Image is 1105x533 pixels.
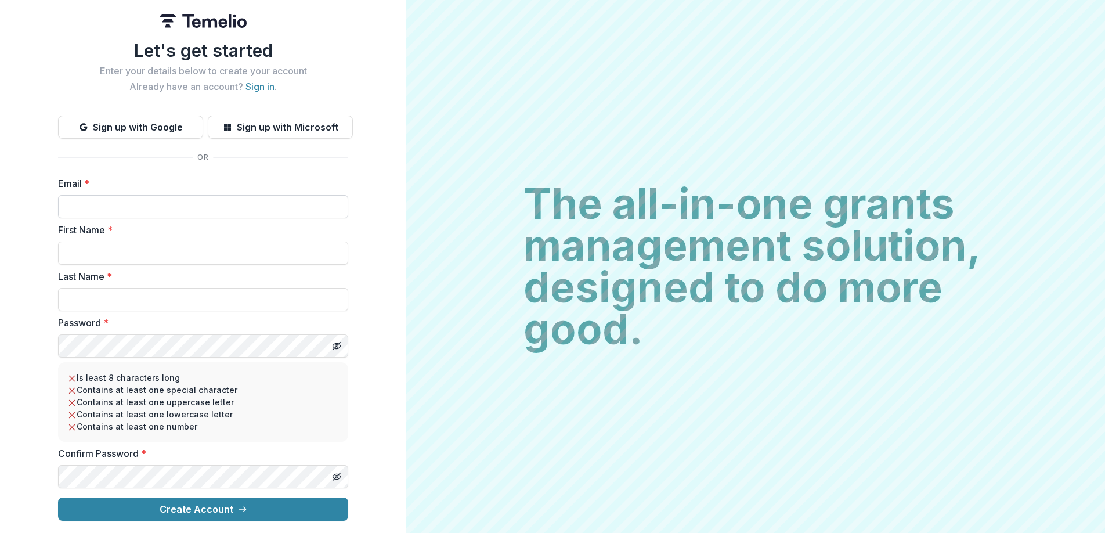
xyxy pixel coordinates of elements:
[58,269,341,283] label: Last Name
[160,14,247,28] img: Temelio
[327,467,346,486] button: Toggle password visibility
[327,337,346,355] button: Toggle password visibility
[58,116,203,139] button: Sign up with Google
[67,408,339,420] li: Contains at least one lowercase letter
[67,396,339,408] li: Contains at least one uppercase letter
[67,420,339,433] li: Contains at least one number
[58,177,341,190] label: Email
[58,316,341,330] label: Password
[208,116,353,139] button: Sign up with Microsoft
[58,446,341,460] label: Confirm Password
[58,40,348,61] h1: Let's get started
[67,384,339,396] li: Contains at least one special character
[58,66,348,77] h2: Enter your details below to create your account
[245,81,275,92] a: Sign in
[58,498,348,521] button: Create Account
[58,223,341,237] label: First Name
[58,81,348,92] h2: Already have an account? .
[67,372,339,384] li: Is least 8 characters long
